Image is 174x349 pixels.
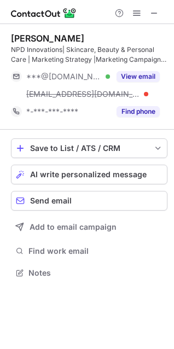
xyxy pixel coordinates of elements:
[11,191,167,211] button: Send email
[26,72,102,82] span: ***@[DOMAIN_NAME]
[117,106,160,117] button: Reveal Button
[30,170,147,179] span: AI write personalized message
[28,268,163,278] span: Notes
[11,7,77,20] img: ContactOut v5.3.10
[30,223,117,231] span: Add to email campaign
[11,33,84,44] div: [PERSON_NAME]
[11,265,167,281] button: Notes
[30,196,72,205] span: Send email
[117,71,160,82] button: Reveal Button
[11,165,167,184] button: AI write personalized message
[11,243,167,259] button: Find work email
[30,144,148,153] div: Save to List / ATS / CRM
[26,89,140,99] span: [EMAIL_ADDRESS][DOMAIN_NAME]
[28,246,163,256] span: Find work email
[11,45,167,65] div: NPD Innovations| Skincare, Beauty & Personal Care | Marketing Strategy |Marketing Campaigns |Bran...
[11,138,167,158] button: save-profile-one-click
[11,217,167,237] button: Add to email campaign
